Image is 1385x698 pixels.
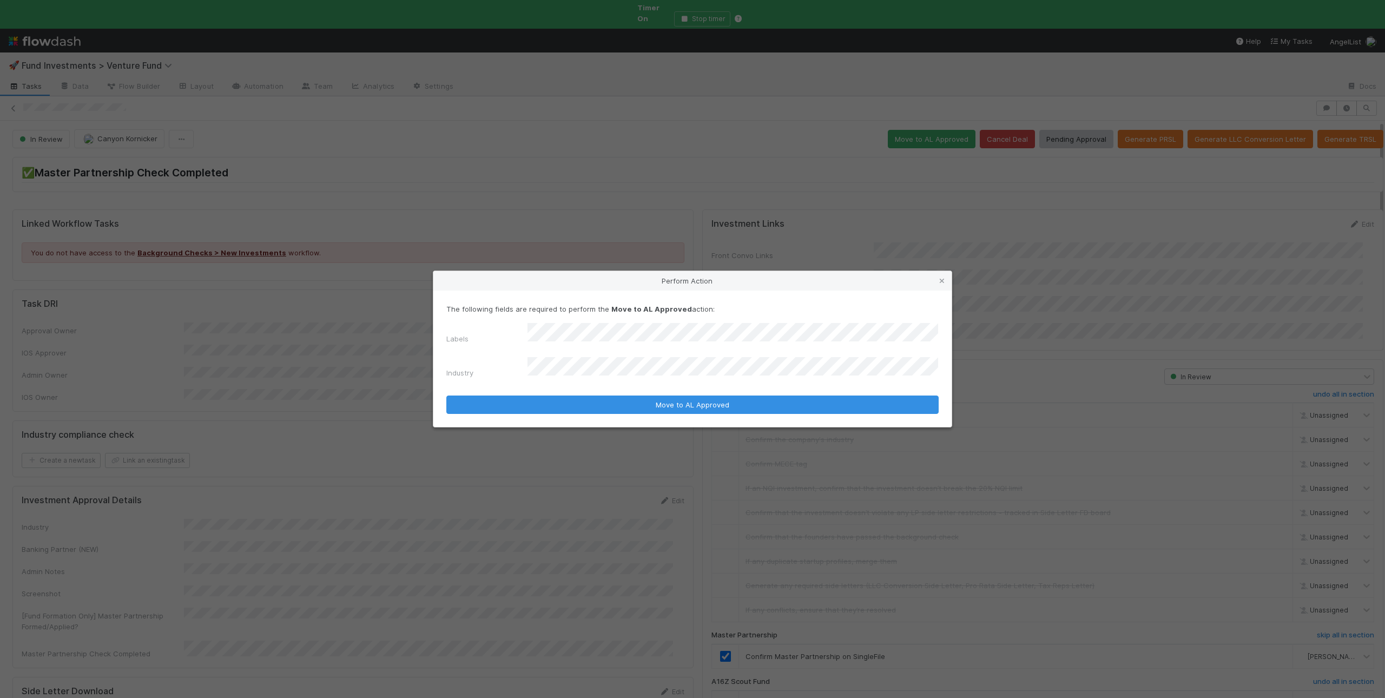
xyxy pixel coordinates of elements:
strong: Move to AL Approved [611,305,692,313]
div: Perform Action [433,271,952,291]
label: Industry [446,367,473,378]
label: Labels [446,333,469,344]
button: Move to AL Approved [446,396,939,414]
p: The following fields are required to perform the action: [446,304,939,314]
